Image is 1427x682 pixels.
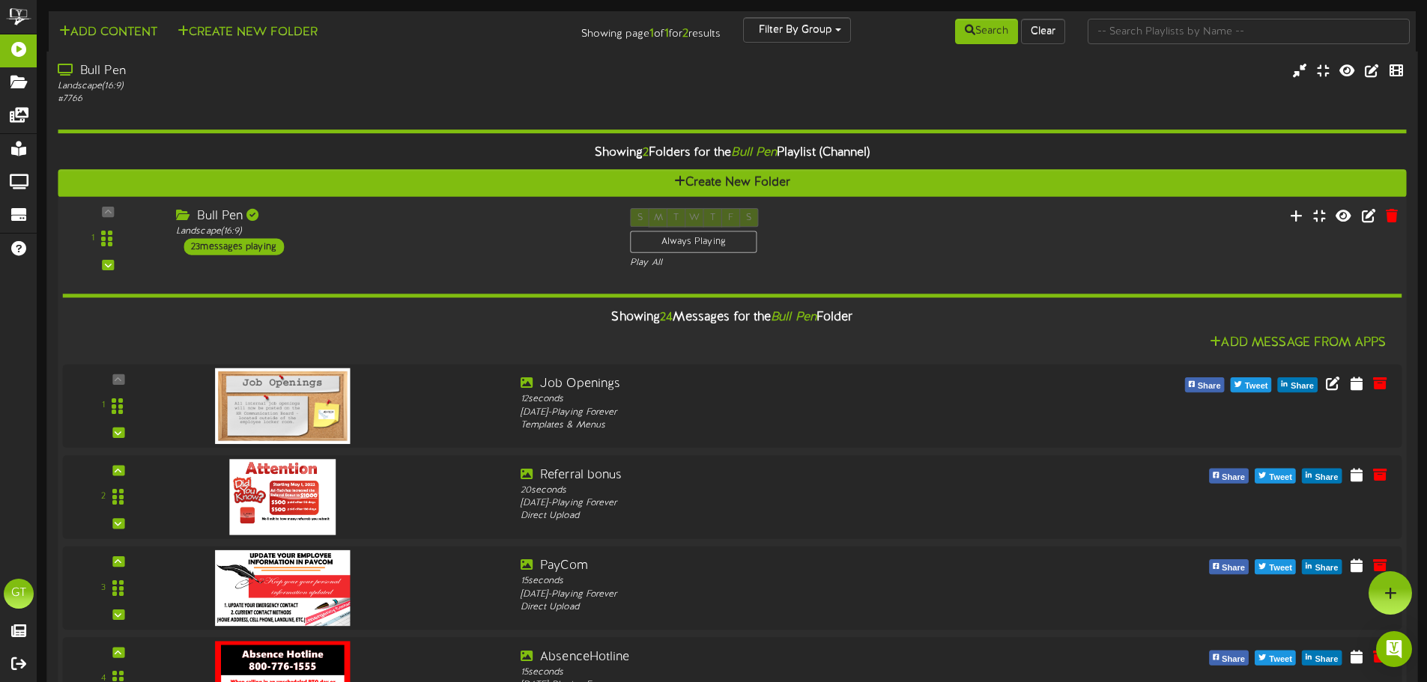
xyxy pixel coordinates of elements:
div: Direct Upload [521,510,1056,523]
span: Tweet [1266,651,1295,668]
button: Share [1302,468,1342,483]
span: Share [1219,560,1248,576]
button: Search [955,19,1018,44]
div: Landscape ( 16:9 ) [58,80,607,93]
div: GT [4,579,34,609]
button: Share [1209,651,1249,666]
button: Tweet [1255,651,1296,666]
div: Direct Upload [521,601,1056,614]
span: Tweet [1266,469,1295,486]
button: Create New Folder [173,23,322,42]
button: Share [1184,377,1224,392]
div: Always Playing [630,231,757,253]
i: Bull Pen [771,311,816,324]
button: Create New Folder [58,169,1406,197]
button: Add Content [55,23,162,42]
div: Showing page of for results [503,17,732,43]
div: 15 seconds [521,575,1056,588]
button: Add Message From Apps [1205,334,1390,353]
span: Tweet [1242,378,1271,395]
button: Share [1302,651,1342,666]
span: Tweet [1266,560,1295,576]
strong: 1 [649,27,654,40]
span: 24 [660,311,673,324]
span: Share [1312,469,1341,486]
div: [DATE] - Playing Forever [521,497,1056,510]
img: d3ce8465-9732-48d9-a977-9e16870e0aeerefferalbonus.jpg [229,459,336,535]
div: Open Intercom Messenger [1376,631,1412,667]
div: 20 seconds [521,484,1056,496]
div: Showing Messages for the Folder [51,302,1413,334]
input: -- Search Playlists by Name -- [1088,19,1410,44]
div: Job Openings [521,376,1056,393]
button: Filter By Group [743,17,851,43]
span: Share [1312,560,1341,576]
button: Share [1278,377,1318,392]
div: [DATE] - Playing Forever [521,588,1056,600]
span: Share [1219,469,1248,486]
i: Bull Pen [731,146,776,159]
span: Share [1288,378,1317,395]
span: Share [1195,378,1224,395]
button: Tweet [1255,559,1296,574]
div: Templates & Menus [521,419,1056,432]
button: Share [1302,559,1342,574]
strong: 2 [682,27,688,40]
div: AbsenceHotline [521,648,1056,666]
div: Showing Folders for the Playlist (Channel) [46,137,1417,169]
div: Landscape ( 16:9 ) [176,225,608,238]
button: Share [1209,559,1249,574]
span: 2 [643,146,649,159]
img: 6dd6445e-01ae-4677-ae77-6d2912c0b885updateyourpersonalinfo-paycom.png [215,550,350,626]
span: Share [1312,651,1341,668]
div: Bull Pen [176,208,608,225]
div: 23 messages playing [184,238,284,255]
div: 15 seconds [521,666,1056,678]
strong: 1 [664,27,669,40]
button: Tweet [1231,377,1272,392]
button: Tweet [1255,468,1296,483]
span: Share [1219,651,1248,668]
div: [DATE] - Playing Forever [521,406,1056,418]
div: 12 seconds [521,393,1056,406]
button: Share [1209,468,1249,483]
div: Play All [630,257,948,270]
div: Referral bonus [521,466,1056,484]
div: PayCom [521,558,1056,575]
img: c056a4c7-9f4a-40fc-b892-0d57af83e9d0.png [215,368,350,444]
div: Bull Pen [58,63,607,80]
div: # 7766 [58,93,607,106]
button: Clear [1021,19,1065,44]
